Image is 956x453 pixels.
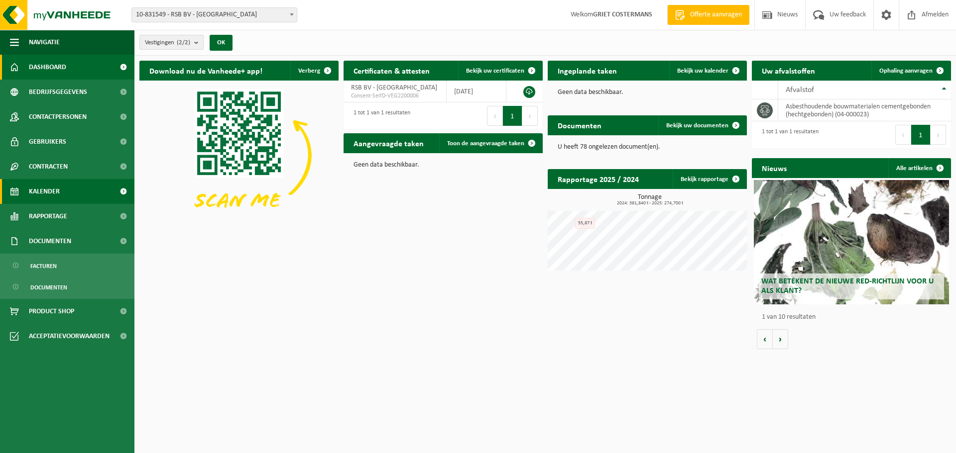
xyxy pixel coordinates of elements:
[29,179,60,204] span: Kalender
[548,61,627,80] h2: Ingeplande taken
[447,140,524,147] span: Toon de aangevraagde taken
[29,55,66,80] span: Dashboard
[145,35,190,50] span: Vestigingen
[773,329,788,349] button: Volgende
[667,5,749,25] a: Offerte aanvragen
[29,104,87,129] span: Contactpersonen
[2,256,132,275] a: Facturen
[298,68,320,74] span: Verberg
[344,61,440,80] h2: Certificaten & attesten
[139,61,272,80] h2: Download nu de Vanheede+ app!
[29,129,66,154] span: Gebruikers
[754,180,949,304] a: Wat betekent de nieuwe RED-richtlijn voor u als klant?
[29,324,110,349] span: Acceptatievoorwaarden
[778,99,951,121] td: asbesthoudende bouwmaterialen cementgebonden (hechtgebonden) (04-000023)
[553,201,747,206] span: 2024: 381,840 t - 2025: 274,700 t
[911,125,931,145] button: 1
[29,229,71,254] span: Documenten
[593,11,652,18] strong: GRIET COSTERMANS
[354,162,533,169] p: Geen data beschikbaar.
[752,158,797,178] h2: Nieuws
[351,92,439,100] span: Consent-SelfD-VEG2200006
[786,86,814,94] span: Afvalstof
[29,299,74,324] span: Product Shop
[351,84,437,91] span: RSB BV - [GEOGRAPHIC_DATA]
[522,106,538,126] button: Next
[29,80,87,104] span: Bedrijfsgegevens
[458,61,542,81] a: Bekijk uw certificaten
[757,124,819,146] div: 1 tot 1 van 1 resultaten
[548,115,611,135] h2: Documenten
[131,7,297,22] span: 10-831549 - RSB BV - LUBBEEK
[658,115,746,135] a: Bekijk uw documenten
[447,81,506,102] td: [DATE]
[871,61,950,81] a: Ophaling aanvragen
[344,133,434,153] h2: Aangevraagde taken
[558,144,737,151] p: U heeft 78 ongelezen document(en).
[558,89,737,96] p: Geen data beschikbaar.
[503,106,522,126] button: 1
[575,218,595,229] div: 55,87 t
[673,169,746,189] a: Bekijk rapportage
[762,314,946,321] p: 1 van 10 resultaten
[439,133,542,153] a: Toon de aangevraagde taken
[139,35,204,50] button: Vestigingen(2/2)
[2,277,132,296] a: Documenten
[931,125,946,145] button: Next
[210,35,233,51] button: OK
[553,194,747,206] h3: Tonnage
[688,10,744,20] span: Offerte aanvragen
[30,278,67,297] span: Documenten
[29,154,68,179] span: Contracten
[29,204,67,229] span: Rapportage
[466,68,524,74] span: Bekijk uw certificaten
[349,105,410,127] div: 1 tot 1 van 1 resultaten
[548,169,649,188] h2: Rapportage 2025 / 2024
[888,158,950,178] a: Alle artikelen
[139,81,339,230] img: Download de VHEPlus App
[879,68,933,74] span: Ophaling aanvragen
[669,61,746,81] a: Bekijk uw kalender
[177,39,190,46] count: (2/2)
[895,125,911,145] button: Previous
[290,61,338,81] button: Verberg
[132,8,297,22] span: 10-831549 - RSB BV - LUBBEEK
[487,106,503,126] button: Previous
[752,61,825,80] h2: Uw afvalstoffen
[677,68,728,74] span: Bekijk uw kalender
[666,122,728,129] span: Bekijk uw documenten
[29,30,60,55] span: Navigatie
[761,277,934,295] span: Wat betekent de nieuwe RED-richtlijn voor u als klant?
[30,257,57,275] span: Facturen
[757,329,773,349] button: Vorige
